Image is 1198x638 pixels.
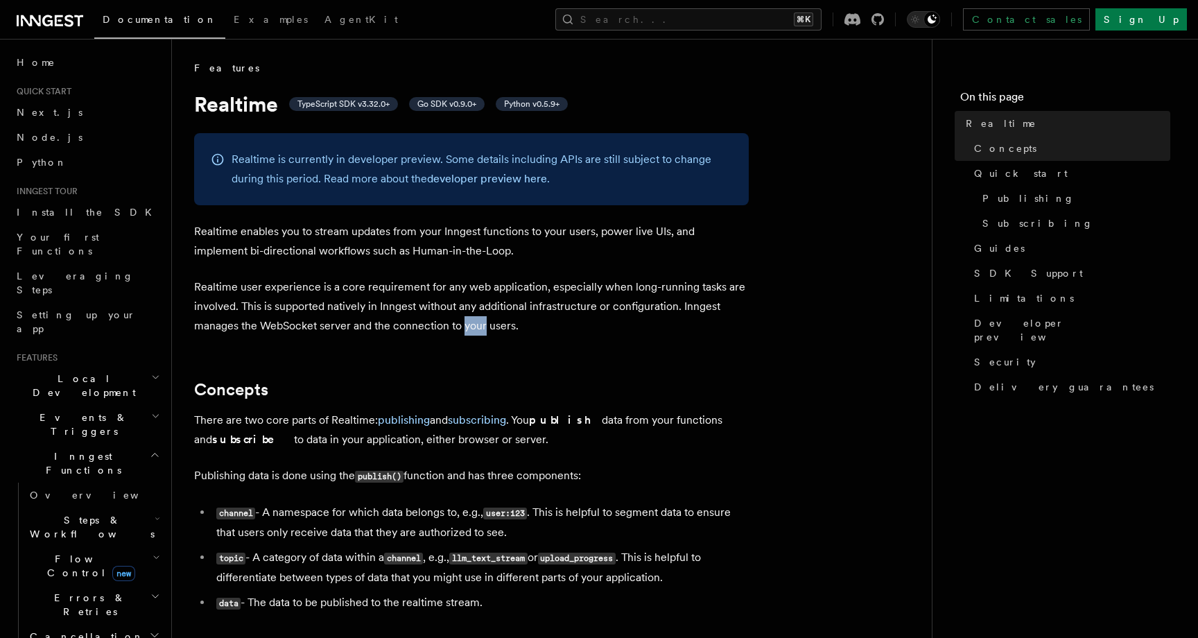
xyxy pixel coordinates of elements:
[449,553,527,564] code: llm_text_stream
[907,11,940,28] button: Toggle dark mode
[974,141,1036,155] span: Concepts
[234,14,308,25] span: Examples
[194,411,749,449] p: There are two core parts of Realtime: and . You data from your functions and to data in your appl...
[232,150,732,189] p: Realtime is currently in developer preview. Some details including APIs are still subject to chan...
[974,266,1083,280] span: SDK Support
[427,172,547,185] a: developer preview here
[11,372,151,399] span: Local Development
[969,350,1170,374] a: Security
[969,286,1170,311] a: Limitations
[17,55,55,69] span: Home
[384,553,423,564] code: channel
[555,8,822,31] button: Search...⌘K
[216,598,241,610] code: data
[194,277,749,336] p: Realtime user experience is a core requirement for any web application, especially when long-runn...
[483,508,527,519] code: user:123
[216,553,245,564] code: topic
[969,161,1170,186] a: Quick start
[11,186,78,197] span: Inngest tour
[17,309,136,334] span: Setting up your app
[11,125,163,150] a: Node.js
[11,50,163,75] a: Home
[103,14,217,25] span: Documentation
[966,117,1036,130] span: Realtime
[11,405,163,444] button: Events & Triggers
[11,444,163,483] button: Inngest Functions
[212,433,294,446] strong: subscribe
[974,166,1068,180] span: Quick start
[225,4,316,37] a: Examples
[977,186,1170,211] a: Publishing
[112,566,135,581] span: new
[969,236,1170,261] a: Guides
[324,14,398,25] span: AgentKit
[982,191,1075,205] span: Publishing
[969,136,1170,161] a: Concepts
[448,413,506,426] a: subscribing
[30,490,173,501] span: Overview
[11,302,163,341] a: Setting up your app
[969,311,1170,350] a: Developer preview
[17,107,83,118] span: Next.js
[17,232,99,257] span: Your first Functions
[974,241,1025,255] span: Guides
[24,483,163,508] a: Overview
[417,98,476,110] span: Go SDK v0.9.0+
[94,4,225,39] a: Documentation
[24,546,163,585] button: Flow Controlnew
[24,508,163,546] button: Steps & Workflows
[24,513,155,541] span: Steps & Workflows
[974,316,1170,344] span: Developer preview
[212,548,749,587] li: - A category of data within a , e.g., or . This is helpful to differentiate between types of data...
[378,413,430,426] a: publishing
[316,4,406,37] a: AgentKit
[982,216,1093,230] span: Subscribing
[17,132,83,143] span: Node.js
[194,61,259,75] span: Features
[1095,8,1187,31] a: Sign Up
[194,380,268,399] a: Concepts
[963,8,1090,31] a: Contact sales
[974,380,1154,394] span: Delivery guarantees
[969,261,1170,286] a: SDK Support
[297,98,390,110] span: TypeScript SDK v3.32.0+
[969,374,1170,399] a: Delivery guarantees
[11,449,150,477] span: Inngest Functions
[960,89,1170,111] h4: On this page
[11,150,163,175] a: Python
[194,222,749,261] p: Realtime enables you to stream updates from your Inngest functions to your users, power live UIs,...
[529,413,602,426] strong: publish
[11,411,151,438] span: Events & Triggers
[538,553,616,564] code: upload_progress
[216,508,255,519] code: channel
[194,92,749,117] h1: Realtime
[17,270,134,295] span: Leveraging Steps
[960,111,1170,136] a: Realtime
[11,264,163,302] a: Leveraging Steps
[11,200,163,225] a: Install the SDK
[194,466,749,486] p: Publishing data is done using the function and has three components:
[11,225,163,264] a: Your first Functions
[11,100,163,125] a: Next.js
[24,552,153,580] span: Flow Control
[504,98,559,110] span: Python v0.5.9+
[11,366,163,405] button: Local Development
[17,157,67,168] span: Python
[11,86,71,97] span: Quick start
[355,471,403,483] code: publish()
[11,352,58,363] span: Features
[212,593,749,613] li: - The data to be published to the realtime stream.
[24,585,163,624] button: Errors & Retries
[794,12,813,26] kbd: ⌘K
[974,355,1036,369] span: Security
[212,503,749,542] li: - A namespace for which data belongs to, e.g., . This is helpful to segment data to ensure that u...
[977,211,1170,236] a: Subscribing
[24,591,150,619] span: Errors & Retries
[17,207,160,218] span: Install the SDK
[974,291,1074,305] span: Limitations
